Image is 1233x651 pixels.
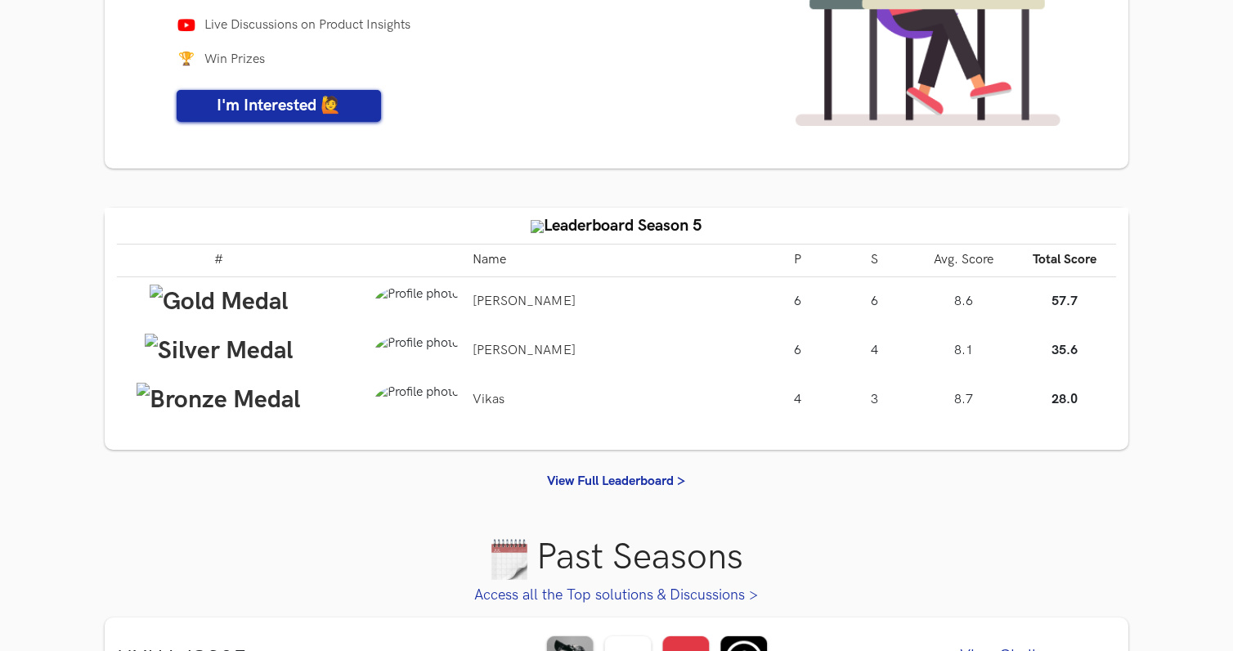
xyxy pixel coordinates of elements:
[217,96,341,115] span: I'm Interested 🙋
[760,375,836,424] td: 4
[374,334,460,367] img: Profile photo
[760,276,836,326] td: 6
[150,285,288,320] img: Gold Medal
[177,52,196,71] span: 🏆
[836,276,913,326] td: 6
[473,392,504,407] a: Vikas
[912,245,1013,277] th: Avg. Score
[117,216,1116,236] h4: Leaderboard Season 5
[760,245,836,277] th: P
[177,19,196,32] img: Youtube icon
[912,276,1013,326] td: 8.6
[1014,375,1116,424] td: 28.0
[1014,276,1116,326] td: 57.7
[145,334,293,369] img: Silver Medal
[177,17,760,37] li: Live Discussions on Product Insights
[466,245,759,277] th: Name
[474,586,758,604] a: Access all the Top solutions & Discussions >
[531,220,544,233] img: trophy.png
[374,285,460,318] img: Profile photo
[374,384,460,416] img: Profile photo
[547,474,685,489] a: View Full Leaderboard >
[473,343,576,358] a: [PERSON_NAME]
[105,537,1128,580] h3: Past Seasons
[1014,245,1116,277] th: Total Score
[489,539,530,580] img: Calendar logo
[117,245,320,277] th: #
[473,294,576,309] a: [PERSON_NAME]
[836,245,913,277] th: S
[836,326,913,375] td: 4
[912,326,1013,375] td: 8.1
[836,375,913,424] td: 3
[1014,326,1116,375] td: 35.6
[177,90,381,122] a: I'm Interested 🙋
[177,52,760,71] li: Win Prizes
[137,383,300,418] img: Bronze Medal
[912,375,1013,424] td: 8.7
[760,326,836,375] td: 6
